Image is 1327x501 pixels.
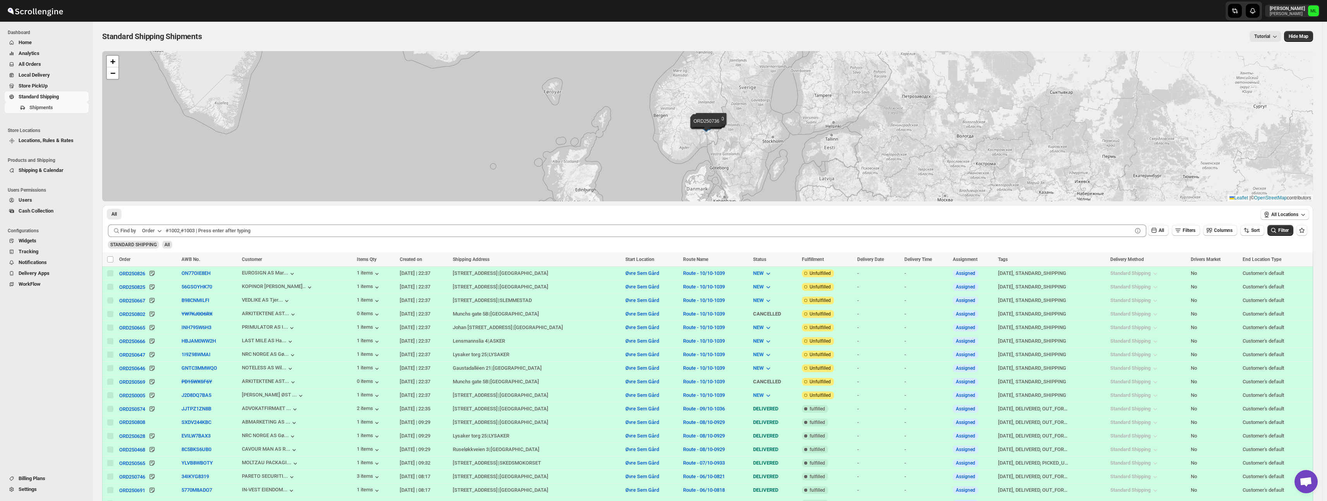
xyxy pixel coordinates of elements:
[956,393,975,398] button: Assigned
[1203,225,1237,236] button: Columns
[19,197,32,203] span: Users
[956,284,975,290] button: Assigned
[6,1,64,21] img: ScrollEngine
[956,474,975,479] button: Assigned
[242,338,286,343] div: LAST MILE AS Ha...
[357,270,381,278] div: 1 items
[242,297,283,303] div: VEDLIKE AS Tjer...
[19,50,39,56] span: Analytics
[119,486,145,494] button: ORD250691
[683,379,725,384] button: Route - 10/10-1039
[748,321,777,334] button: NEW
[19,83,48,89] span: Store PickUp
[956,420,975,425] button: Assigned
[1183,228,1195,233] span: Filters
[357,392,381,400] button: 1 items
[242,473,288,479] div: PARETO SECURITI...
[242,419,290,425] div: ABMARKETING AS ...
[683,284,725,290] button: Route - 10/10-1039
[683,474,725,479] button: Route - 06/10-0821
[242,487,288,492] div: IN-VEST EIENDOM...
[242,338,294,345] button: LAST MILE AS Ha...
[119,338,145,344] div: ORD250666
[119,406,145,412] div: ORD250574
[181,365,217,371] button: GNTC3MMWQO
[1270,5,1305,12] p: [PERSON_NAME]
[956,338,975,344] button: Assigned
[453,269,621,277] div: |
[625,446,659,452] button: Øvre Sem Gård
[5,195,89,206] button: Users
[142,227,155,235] div: Order
[357,297,381,305] button: 1 items
[753,392,764,398] span: NEW
[242,419,298,427] button: ABMARKETING AS ...
[181,446,211,452] button: 8C5BKS6UB0
[956,311,975,317] button: Assigned
[753,270,764,276] span: NEW
[683,419,725,425] button: Route - 08/10-0929
[110,68,115,78] span: −
[683,257,708,262] span: Route Name
[242,283,313,291] button: KOPINOR [PERSON_NAME]..
[753,352,764,357] span: NEW
[683,433,725,439] button: Route - 08/10-0929
[625,311,659,317] button: Øvre Sem Gård
[242,392,305,400] button: [PERSON_NAME] ØST ...
[625,474,659,479] button: Øvre Sem Gård
[625,338,659,344] button: Øvre Sem Gård
[357,365,381,372] button: 1 items
[683,406,725,412] button: Route - 09/10-1036
[357,487,381,494] button: 1 items
[120,227,136,235] span: Find by
[181,311,212,317] button: YW7KJ0O6RX
[357,378,381,386] button: 0 items
[953,257,978,262] span: Assignment
[181,487,212,493] button: 5770M8ADO7
[19,486,37,492] span: Settings
[19,94,59,100] span: Standard Shipping
[119,311,145,317] div: ORD250802
[242,365,286,371] div: NOTELESS AS Wil...
[357,460,381,467] button: 1 items
[5,257,89,268] button: Notifications
[683,352,725,357] button: Route - 10/10-1039
[242,257,262,262] span: Customer
[110,242,157,247] span: STANDARD SHIPPING
[753,257,766,262] span: Status
[625,433,659,439] button: Øvre Sem Gård
[137,225,168,237] button: Order
[683,365,725,371] button: Route - 10/10-1039
[998,257,1008,262] span: Tags
[242,446,298,454] button: CAVOUR MAN AS R...
[181,284,212,290] button: 56GSOYHK70
[119,447,145,453] div: ORD250468
[1271,211,1298,218] span: All Locations
[19,249,38,254] span: Tracking
[181,460,213,466] button: YLVB8WBOTY
[357,473,381,481] div: 3 items
[119,351,145,359] button: ORD250647
[5,59,89,70] button: All Orders
[181,379,212,384] s: PD15WXSF6Y
[704,122,715,130] img: Marker
[357,257,377,262] span: Items Qty
[625,257,654,262] span: Start Location
[357,283,381,291] button: 1 items
[1265,5,1320,17] button: User menu
[242,405,291,411] div: ADVOKATFIRMAET ...
[242,351,296,359] button: NRC NORGE AS Gø...
[5,235,89,246] button: Widgets
[702,121,714,130] img: Marker
[119,474,145,480] div: ORD250746
[110,57,115,66] span: +
[357,419,381,427] button: 1 items
[956,460,975,466] button: Assigned
[857,257,884,262] span: Delivery Date
[1284,31,1313,42] button: Map action label
[357,446,381,454] button: 1 items
[500,269,548,277] div: [GEOGRAPHIC_DATA]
